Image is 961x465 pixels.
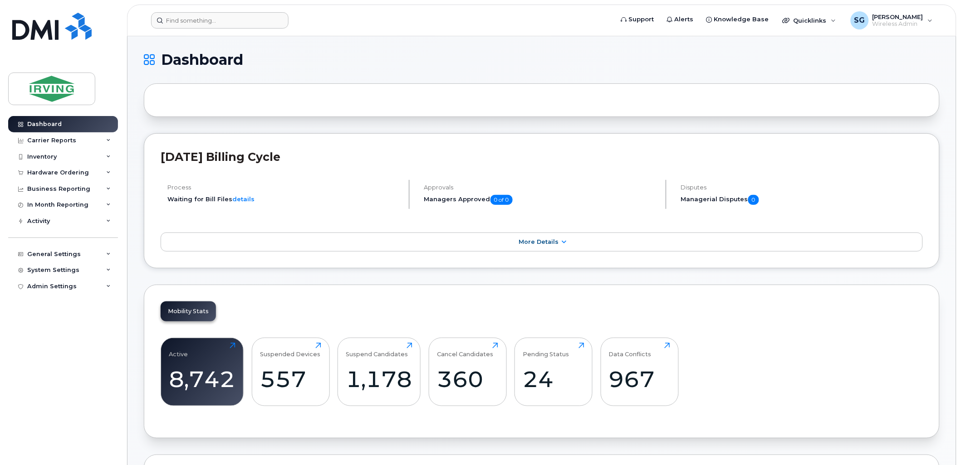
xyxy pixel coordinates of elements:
[161,53,243,67] span: Dashboard
[748,195,759,205] span: 0
[167,184,401,191] h4: Process
[232,195,255,203] a: details
[161,150,923,164] h2: [DATE] Billing Cycle
[260,343,320,358] div: Suspended Devices
[523,343,584,401] a: Pending Status24
[609,343,670,401] a: Data Conflicts967
[609,343,652,358] div: Data Conflicts
[346,343,408,358] div: Suspend Candidates
[437,343,493,358] div: Cancel Candidates
[260,343,321,401] a: Suspended Devices557
[437,343,498,401] a: Cancel Candidates360
[681,184,923,191] h4: Disputes
[346,343,412,401] a: Suspend Candidates1,178
[169,343,235,401] a: Active8,742
[424,184,658,191] h4: Approvals
[519,238,559,245] span: More Details
[169,366,235,392] div: 8,742
[490,195,513,205] span: 0 of 0
[609,366,670,392] div: 967
[260,366,321,392] div: 557
[167,195,401,203] li: Waiting for Bill Files
[169,343,188,358] div: Active
[346,366,412,392] div: 1,178
[681,195,923,205] h5: Managerial Disputes
[523,343,569,358] div: Pending Status
[424,195,658,205] h5: Managers Approved
[437,366,498,392] div: 360
[523,366,584,392] div: 24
